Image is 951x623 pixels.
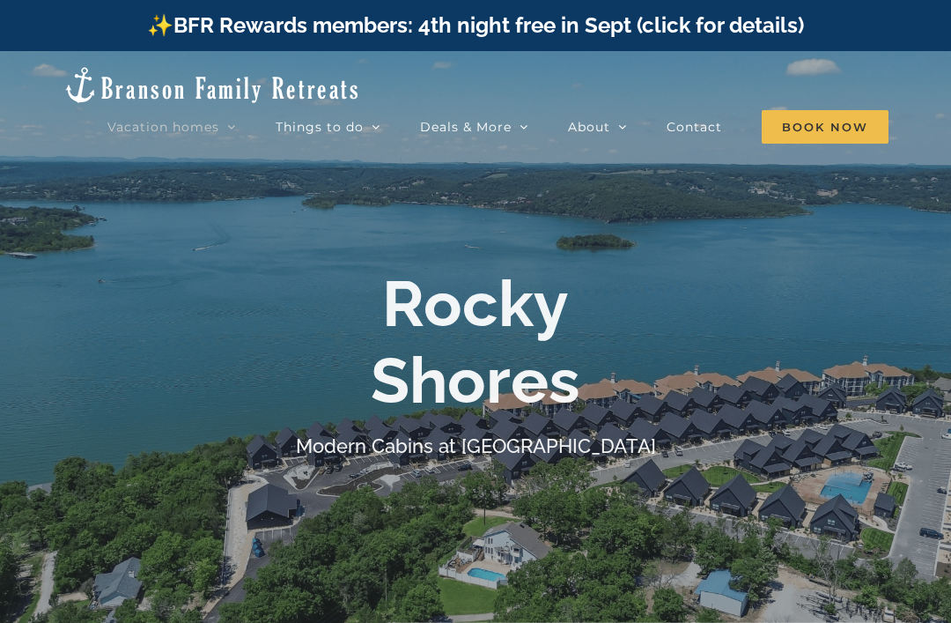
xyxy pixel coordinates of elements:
a: Book Now [762,109,888,145]
span: Vacation homes [107,121,219,133]
a: Contact [667,109,722,145]
a: ✨BFR Rewards members: 4th night free in Sept (click for details) [147,12,804,38]
img: Branson Family Retreats Logo [63,65,361,105]
b: Rocky Shores [371,267,580,418]
span: Contact [667,121,722,133]
span: About [568,121,610,133]
h4: Modern Cabins at [GEOGRAPHIC_DATA] [296,434,656,457]
a: About [568,109,627,145]
a: Deals & More [420,109,528,145]
nav: Main Menu [107,109,888,145]
span: Deals & More [420,121,512,133]
span: Book Now [762,110,888,144]
a: Things to do [276,109,380,145]
span: Things to do [276,121,364,133]
a: Vacation homes [107,109,236,145]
